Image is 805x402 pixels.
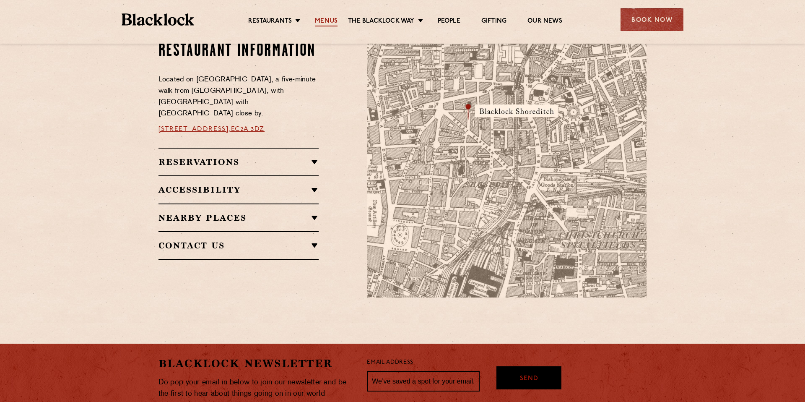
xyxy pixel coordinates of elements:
a: People [438,17,460,26]
a: Restaurants [248,17,292,26]
img: BL_Textured_Logo-footer-cropped.svg [122,13,194,26]
h2: Accessibility [158,185,319,195]
h2: Blacklock Newsletter [158,356,355,371]
p: Do pop your email in below to join our newsletter and be the first to hear about things going on ... [158,377,355,399]
a: EC2A 3DZ [231,126,265,133]
a: Menus [315,17,338,26]
span: Send [520,374,538,384]
p: Located on [GEOGRAPHIC_DATA], a five-minute walk from [GEOGRAPHIC_DATA], with [GEOGRAPHIC_DATA] w... [158,74,319,120]
h2: Contact Us [158,240,319,251]
input: We’ve saved a spot for your email... [367,371,480,392]
label: Email Address [367,358,413,368]
a: Our News [527,17,562,26]
a: The Blacklock Way [348,17,414,26]
img: svg%3E [556,219,674,298]
h2: Reservations [158,157,319,167]
h2: Nearby Places [158,213,319,223]
div: Book Now [621,8,683,31]
a: [STREET_ADDRESS], [158,126,231,133]
a: Gifting [481,17,506,26]
h2: Restaurant Information [158,41,319,62]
